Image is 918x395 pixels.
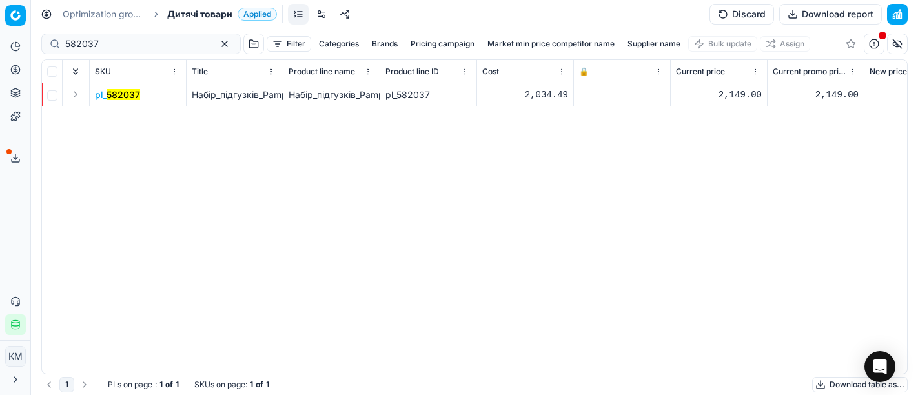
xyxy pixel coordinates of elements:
[688,36,757,52] button: Bulk update
[65,37,207,50] input: Search by SKU or title
[108,380,152,390] span: PLs on page
[482,88,568,101] div: 2,034.49
[176,380,179,390] strong: 1
[167,8,232,21] span: Дитячі товари
[266,380,269,390] strong: 1
[108,380,179,390] div: :
[405,36,480,52] button: Pricing campaign
[77,377,92,392] button: Go to next page
[289,88,374,101] div: Набір_підгузків_Pampers_Premium_Care_4_(9-14_кг)_174_шт.
[773,88,859,101] div: 2,149.00
[760,36,810,52] button: Assign
[107,89,140,100] mark: 582037
[194,380,247,390] span: SKUs on page :
[167,8,277,21] span: Дитячі товариApplied
[63,8,277,21] nav: breadcrumb
[622,36,686,52] button: Supplier name
[59,377,74,392] button: 1
[267,36,311,52] button: Filter
[159,380,163,390] strong: 1
[250,380,253,390] strong: 1
[192,66,208,77] span: Title
[709,4,774,25] button: Discard
[870,66,907,77] span: New price
[6,347,25,366] span: КM
[95,88,140,101] span: pl_
[482,66,499,77] span: Cost
[676,88,762,101] div: 2,149.00
[773,66,846,77] span: Current promo price
[5,346,26,367] button: КM
[95,66,111,77] span: SKU
[63,8,145,21] a: Optimization groups
[41,377,57,392] button: Go to previous page
[385,88,471,101] div: pl_582037
[864,351,895,382] div: Open Intercom Messenger
[367,36,403,52] button: Brands
[579,66,589,77] span: 🔒
[165,380,173,390] strong: of
[95,88,140,101] button: pl_582037
[482,36,620,52] button: Market min price competitor name
[812,377,908,392] button: Download table as...
[68,64,83,79] button: Expand all
[41,377,92,392] nav: pagination
[289,66,355,77] span: Product line name
[68,86,83,102] button: Expand
[256,380,263,390] strong: of
[238,8,277,21] span: Applied
[192,89,451,100] span: Набір_підгузків_Pampers_Premium_Care_4_(9-14_кг)_174_шт.
[676,66,725,77] span: Current price
[385,66,439,77] span: Product line ID
[779,4,882,25] button: Download report
[314,36,364,52] button: Categories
